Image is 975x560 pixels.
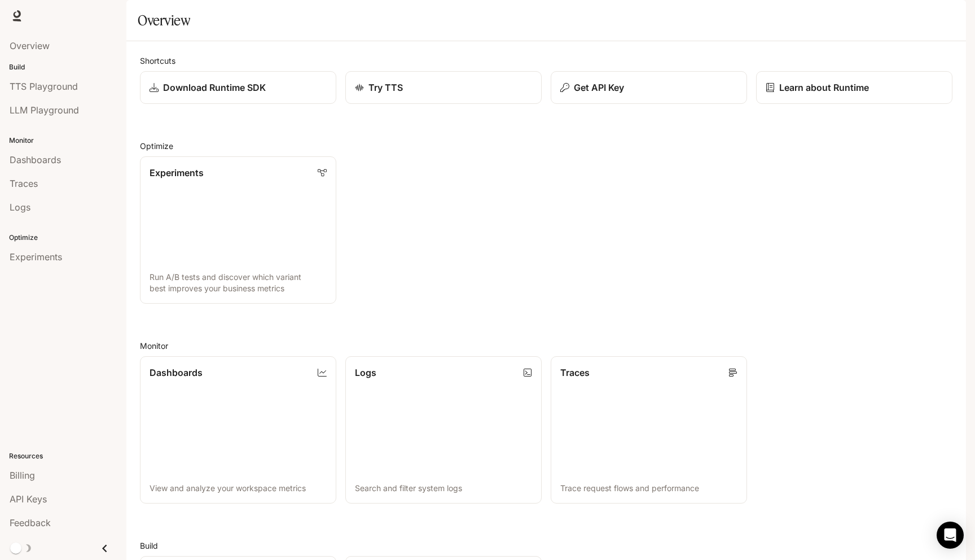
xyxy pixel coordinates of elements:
a: LogsSearch and filter system logs [345,356,542,504]
button: Get API Key [551,71,747,104]
p: Try TTS [368,81,403,94]
a: Try TTS [345,71,542,104]
p: Traces [560,366,590,379]
a: DashboardsView and analyze your workspace metrics [140,356,336,504]
p: Trace request flows and performance [560,483,737,494]
p: Search and filter system logs [355,483,532,494]
a: ExperimentsRun A/B tests and discover which variant best improves your business metrics [140,156,336,304]
p: Download Runtime SDK [163,81,266,94]
p: View and analyze your workspace metrics [150,483,327,494]
a: TracesTrace request flows and performance [551,356,747,504]
h2: Shortcuts [140,55,952,67]
a: Download Runtime SDK [140,71,336,104]
p: Dashboards [150,366,203,379]
div: Open Intercom Messenger [937,522,964,549]
p: Get API Key [574,81,624,94]
h2: Build [140,540,952,552]
h1: Overview [138,9,190,32]
p: Experiments [150,166,204,180]
a: Learn about Runtime [756,71,952,104]
h2: Optimize [140,140,952,152]
h2: Monitor [140,340,952,352]
p: Logs [355,366,376,379]
p: Learn about Runtime [779,81,869,94]
p: Run A/B tests and discover which variant best improves your business metrics [150,272,327,294]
